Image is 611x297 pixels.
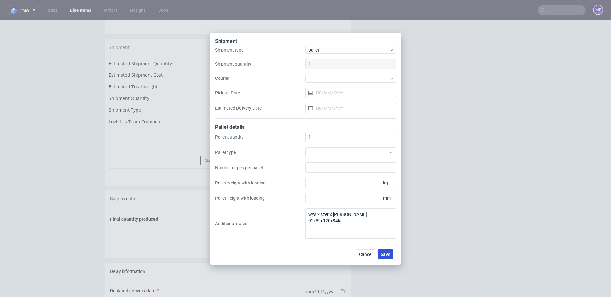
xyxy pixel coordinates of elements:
span: pallet [308,47,390,53]
td: 249.93 PLN [225,51,347,63]
label: Pick-up Date [215,90,305,96]
td: Estimated Shipment Quantity [109,39,225,51]
label: Pallet weight with loading [215,180,305,186]
span: Final quantity produced [110,196,158,201]
label: Pallet type [215,149,305,155]
button: Save [378,249,393,259]
span: Declared delivery date [110,268,156,273]
button: Manage shipments [305,23,347,31]
div: Pallet details [215,124,396,132]
div: Shipment [105,19,351,35]
span: Cancel [359,252,372,257]
label: Estimated Delivery Date [215,105,305,111]
button: Cancel [356,249,375,259]
input: DD/MM/YYYY [305,88,396,98]
td: Shipment Quantity [109,74,225,86]
td: Estimated Total weight [109,63,225,74]
button: Mark as shipped manually [200,136,255,145]
td: Estimated Shipment Cost [109,51,225,63]
span: mm [382,194,395,203]
label: Number of pcs per pallet [215,164,305,171]
label: Pallet height with loading [215,195,305,201]
td: 4 [225,74,347,86]
div: Shipment [215,38,396,46]
button: Update [313,114,347,123]
button: Showdetails [109,148,347,157]
span: kg [382,178,395,187]
label: Additional notes [215,220,305,227]
label: Pallet quantity [215,134,305,140]
label: Courier [215,75,305,81]
span: Surplus data [110,176,135,181]
td: 4 packages [225,39,347,51]
textarea: wys x szer x [PERSON_NAME] 92x80x120x94kg [305,208,396,239]
input: DD/MM/YYYY [305,103,396,113]
span: units [323,196,339,203]
label: Shipment quantity [215,61,305,67]
label: Shipment type [215,47,305,53]
td: 6.96 kg [225,63,347,74]
td: Shipment Type [109,86,225,98]
span: Delay information [110,248,145,253]
td: package [225,86,347,98]
td: Logistics Team Comment [109,98,225,112]
span: Save [381,252,390,257]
